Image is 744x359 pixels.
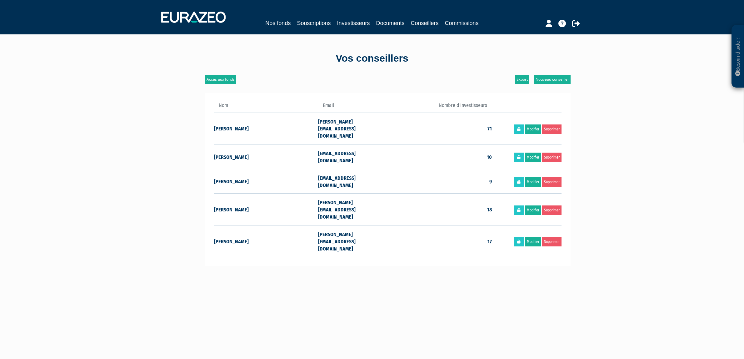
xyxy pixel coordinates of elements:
th: Email [318,102,387,113]
p: Besoin d'aide ? [734,28,742,85]
td: 17 [387,225,492,257]
td: [PERSON_NAME][EMAIL_ADDRESS][DOMAIN_NAME] [318,225,387,257]
img: 1732889491-logotype_eurazeo_blanc_rvb.png [161,12,226,23]
a: Supprimer [542,237,562,246]
a: Réinitialiser le mot de passe [514,205,524,215]
th: Nombre d'investisseurs [387,102,492,113]
a: Réinitialiser le mot de passe [514,153,524,162]
a: Modifier [525,205,541,215]
a: Souscriptions [297,19,331,28]
td: 71 [387,113,492,144]
a: Modifier [525,177,541,187]
a: Réinitialiser le mot de passe [514,177,524,187]
th: Nom [214,102,318,113]
td: 10 [387,144,492,169]
a: Supprimer [542,124,562,134]
td: [PERSON_NAME][EMAIL_ADDRESS][DOMAIN_NAME] [318,113,387,144]
td: 9 [387,169,492,194]
td: [PERSON_NAME] [214,144,318,169]
a: Commissions [445,19,479,28]
a: Modifier [525,237,541,246]
td: [PERSON_NAME][EMAIL_ADDRESS][DOMAIN_NAME] [318,194,387,225]
td: [EMAIL_ADDRESS][DOMAIN_NAME] [318,144,387,169]
td: [EMAIL_ADDRESS][DOMAIN_NAME] [318,169,387,194]
a: Accès aux fonds [205,75,236,84]
td: [PERSON_NAME] [214,225,318,257]
a: Supprimer [542,153,562,162]
td: [PERSON_NAME] [214,194,318,225]
a: Réinitialiser le mot de passe [514,237,524,246]
a: Réinitialiser le mot de passe [514,124,524,134]
a: Export [515,75,529,84]
a: Documents [376,19,405,28]
a: Supprimer [542,177,562,187]
td: [PERSON_NAME] [214,113,318,144]
td: [PERSON_NAME] [214,169,318,194]
div: Vos conseillers [194,51,550,66]
td: 18 [387,194,492,225]
a: Supprimer [542,205,562,215]
a: Modifier [525,124,541,134]
a: Conseillers [411,19,439,28]
a: Investisseurs [337,19,370,28]
a: Nouveau conseiller [534,75,571,84]
a: Nos fonds [265,19,291,28]
a: Modifier [525,153,541,162]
